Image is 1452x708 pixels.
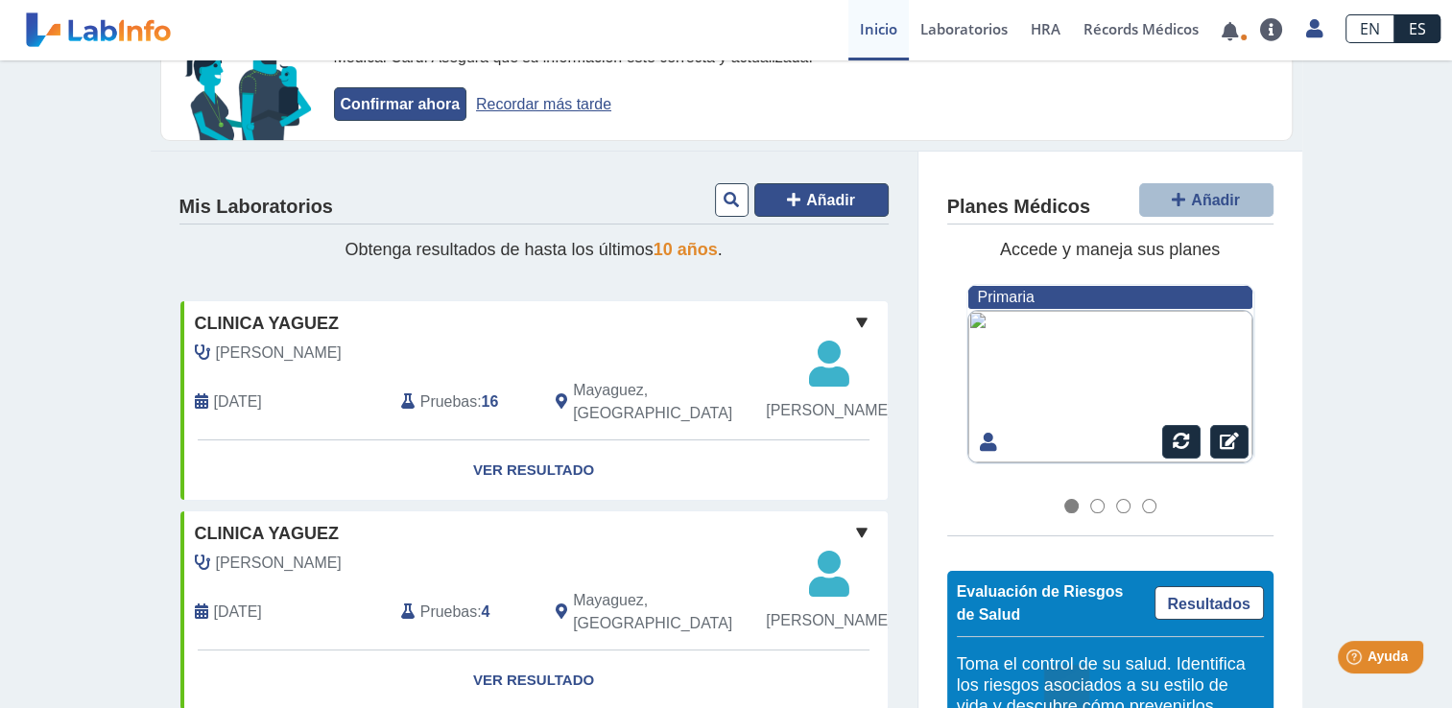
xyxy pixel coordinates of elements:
span: Delgado Quinones, Carlos [216,342,342,365]
span: Delgado Quinones, Carlos [216,552,342,575]
a: Recordar más tarde [476,96,611,112]
a: ES [1394,14,1440,43]
span: Añadir [806,192,855,208]
a: Ver Resultado [180,440,888,501]
span: Añadir [1191,192,1240,208]
span: Pruebas [420,390,477,413]
b: 16 [482,393,499,410]
span: Mayaguez, PR [573,589,785,635]
span: Primaria [978,289,1035,305]
h4: Planes Médicos [947,196,1090,219]
span: Clinica Yaguez [195,311,339,337]
div: : [387,589,541,635]
span: Obtenga resultados de hasta los últimos . [345,240,722,259]
span: HRA [1031,19,1060,38]
span: Accede y maneja sus planes [1000,240,1220,259]
b: 4 [482,603,490,620]
iframe: Help widget launcher [1281,633,1431,687]
span: 2024-11-08 [214,601,262,624]
span: Clinica Yaguez [195,521,339,547]
span: Evaluación de Riesgos de Salud [957,583,1124,623]
span: 2025-03-03 [214,390,262,413]
h4: Mis Laboratorios [179,196,333,219]
button: Confirmar ahora [334,87,466,121]
span: Pruebas [420,601,477,624]
a: EN [1345,14,1394,43]
button: Añadir [1139,183,1273,217]
button: Añadir [754,183,889,217]
span: [PERSON_NAME] [766,399,892,422]
span: Mayaguez, PR [573,379,785,425]
span: [PERSON_NAME] [766,609,892,632]
span: 10 años [654,240,718,259]
span: su información clínica muestra que has estado bajo la cubierta de First Medical International Med... [334,26,959,65]
a: Resultados [1154,586,1264,620]
div: : [387,379,541,425]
